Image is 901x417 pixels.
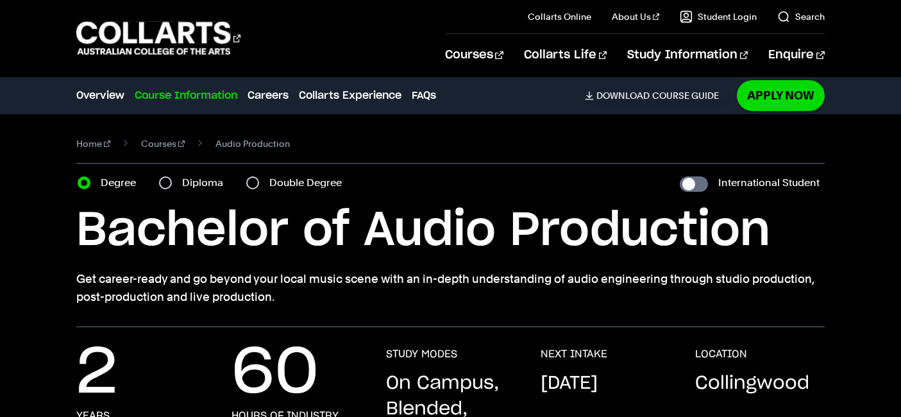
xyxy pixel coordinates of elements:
a: About Us [612,10,659,23]
p: [DATE] [541,371,598,396]
a: Enquire [768,34,824,76]
h3: LOCATION [695,348,747,361]
p: 2 [76,348,117,399]
a: Student Login [680,10,757,23]
label: Double Degree [269,174,349,192]
a: Courses [445,34,503,76]
h3: STUDY MODES [386,348,457,361]
a: Apply Now [737,80,825,110]
label: Diploma [182,174,231,192]
a: Collarts Online [528,10,591,23]
h1: Bachelor of Audio Production [76,202,824,260]
span: Download [596,90,650,101]
p: Collingwood [695,371,809,396]
label: International Student [718,174,820,192]
a: Search [777,10,825,23]
a: Collarts Experience [299,88,401,103]
a: Course Information [135,88,237,103]
p: 60 [232,348,319,399]
a: Careers [248,88,289,103]
span: Audio Production [215,135,290,153]
a: Collarts Life [524,34,607,76]
a: Overview [76,88,124,103]
h3: NEXT INTAKE [541,348,607,361]
a: DownloadCourse Guide [585,90,729,101]
a: Courses [141,135,185,153]
a: Home [76,135,110,153]
a: Study Information [627,34,748,76]
label: Degree [101,174,144,192]
p: Get career-ready and go beyond your local music scene with an in-depth understanding of audio eng... [76,270,824,306]
div: Go to homepage [76,20,240,56]
a: FAQs [412,88,436,103]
